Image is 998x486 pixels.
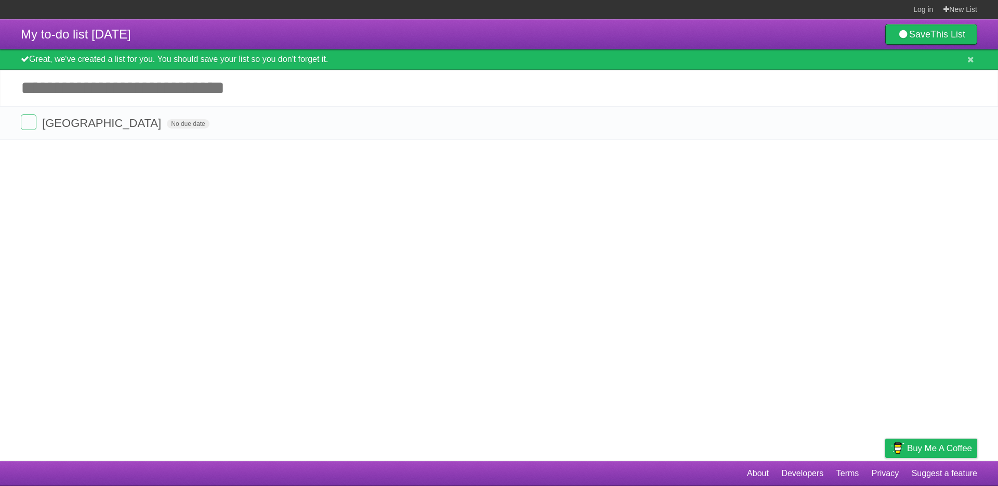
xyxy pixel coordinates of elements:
span: No due date [167,119,209,129]
a: About [747,464,769,483]
a: Suggest a feature [912,464,977,483]
a: Terms [836,464,859,483]
b: This List [930,29,965,40]
img: Buy me a coffee [890,439,904,457]
a: SaveThis List [885,24,977,45]
a: Developers [781,464,823,483]
span: Buy me a coffee [907,439,972,457]
label: Done [21,114,36,130]
span: My to-do list [DATE] [21,27,131,41]
a: Buy me a coffee [885,439,977,458]
a: Privacy [872,464,899,483]
span: [GEOGRAPHIC_DATA] [42,117,164,130]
